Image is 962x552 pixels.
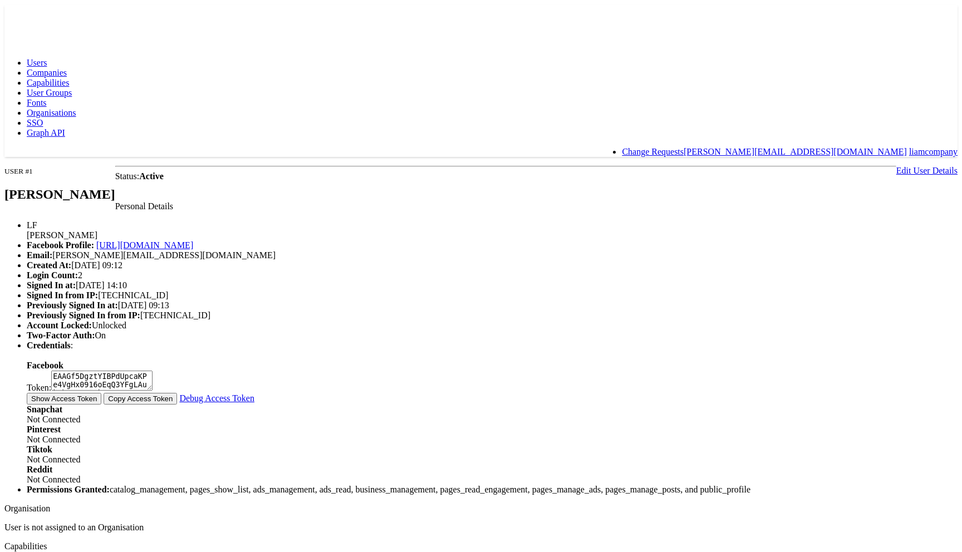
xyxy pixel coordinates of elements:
[27,321,958,331] li: Unlocked
[27,250,52,260] b: Email:
[27,88,72,97] a: User Groups
[27,220,958,230] div: LF
[27,445,958,465] div: Not Connected
[27,405,958,425] div: Not Connected
[27,128,65,137] a: Graph API
[27,260,71,270] b: Created At:
[27,321,92,330] b: Account Locked:
[27,445,52,454] b: Tiktok
[27,260,958,270] li: [DATE] 09:12
[27,465,958,485] div: Not Connected
[27,310,140,320] b: Previously Signed In from IP:
[4,541,958,551] div: Capabilities
[96,240,193,250] a: [URL][DOMAIN_NAME]
[27,361,63,370] b: Facebook
[27,425,61,434] b: Pinterest
[27,393,101,405] button: Show Access Token
[4,504,958,514] div: Organisation
[27,371,958,393] div: Token:
[4,167,33,175] small: USER #1
[27,270,958,280] li: 2
[27,341,958,485] li: :
[27,300,958,310] li: [DATE] 09:13
[27,290,958,300] li: [TECHNICAL_ID]
[684,147,907,156] a: [PERSON_NAME][EMAIL_ADDRESS][DOMAIN_NAME]
[27,68,67,77] a: Companies
[27,331,95,340] b: Two-Factor Auth:
[27,58,47,67] a: Users
[27,300,118,310] b: Previously Signed In at:
[4,201,958,211] div: Personal Details
[27,465,52,474] b: Reddit
[4,171,958,181] div: Status:
[27,98,47,107] a: Fonts
[909,147,958,156] a: liamcompany
[27,240,94,250] b: Facebook Profile:
[27,108,76,117] a: Organisations
[4,187,115,202] h2: [PERSON_NAME]
[27,341,71,350] b: Credentials
[4,523,958,533] p: User is not assigned to an Organisation
[27,331,958,341] li: On
[27,485,110,494] b: Permissions Granted:
[179,393,254,403] a: Debug Access Token
[27,310,958,321] li: [TECHNICAL_ID]
[622,147,684,156] a: Change Requests
[896,166,958,175] a: Edit User Details
[27,250,958,260] li: [PERSON_NAME][EMAIL_ADDRESS][DOMAIN_NAME]
[27,485,958,495] li: catalog_management, pages_show_list, ads_management, ads_read, business_management, pages_read_en...
[139,171,164,181] b: Active
[27,290,98,300] b: Signed In from IP:
[27,220,958,240] li: [PERSON_NAME]
[27,425,958,445] div: Not Connected
[27,280,76,290] b: Signed In at:
[27,270,78,280] b: Login Count:
[27,280,958,290] li: [DATE] 14:10
[51,371,153,391] textarea: EAAGf5DgztYIBPdUpcaKPe4VgHx0916oEqQ3YFgLAuk2hgIRYT7AkwVWt9ae6SFMkJuu4riZBR0IcYJuWZC3CZBtOUeZCCEJZ...
[27,78,69,87] a: Capabilities
[27,405,62,414] b: Snapchat
[27,118,43,127] a: SSO
[104,393,177,405] button: Copy Access Token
